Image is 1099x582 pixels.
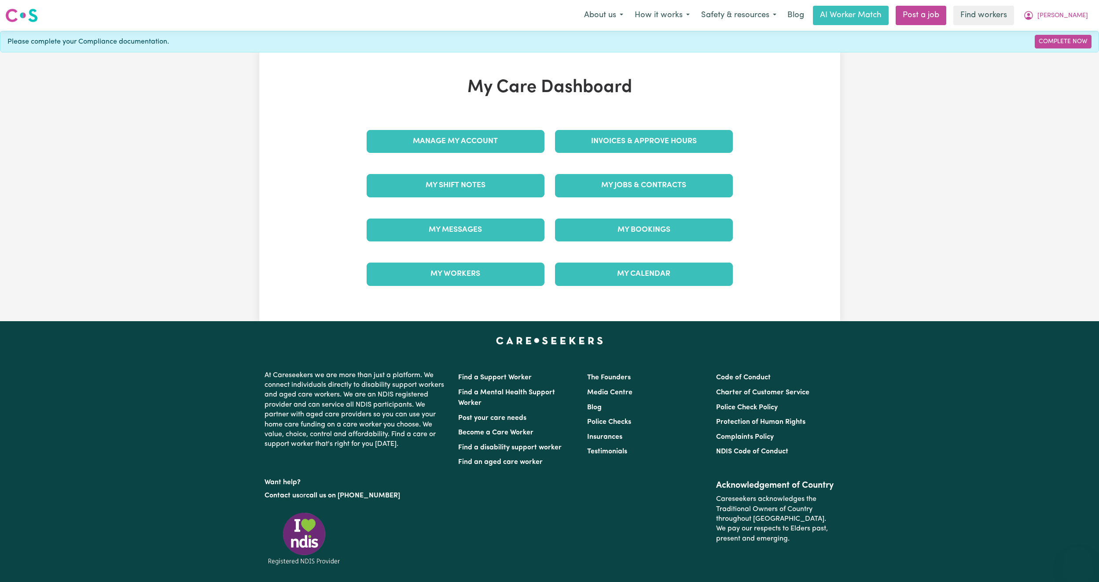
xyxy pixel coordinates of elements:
[695,6,782,25] button: Safety & resources
[1035,35,1092,48] a: Complete Now
[578,6,629,25] button: About us
[458,459,543,466] a: Find an aged care worker
[587,389,632,396] a: Media Centre
[496,337,603,344] a: Careseekers home page
[367,130,544,153] a: Manage My Account
[555,130,733,153] a: Invoices & Approve Hours
[587,434,622,441] a: Insurances
[716,419,805,426] a: Protection of Human Rights
[629,6,695,25] button: How it works
[265,367,448,453] p: At Careseekers we are more than just a platform. We connect individuals directly to disability su...
[587,448,627,455] a: Testimonials
[716,448,788,455] a: NDIS Code of Conduct
[265,492,299,499] a: Contact us
[458,389,555,407] a: Find a Mental Health Support Worker
[361,77,738,98] h1: My Care Dashboard
[555,263,733,285] a: My Calendar
[953,6,1014,25] a: Find workers
[1018,6,1094,25] button: My Account
[458,374,532,381] a: Find a Support Worker
[587,404,602,411] a: Blog
[716,404,778,411] a: Police Check Policy
[587,419,631,426] a: Police Checks
[555,219,733,241] a: My Bookings
[458,444,562,451] a: Find a disability support worker
[896,6,946,25] a: Post a job
[716,374,771,381] a: Code of Conduct
[5,7,38,23] img: Careseekers logo
[716,491,834,547] p: Careseekers acknowledges the Traditional Owners of Country throughout [GEOGRAPHIC_DATA]. We pay o...
[1037,11,1088,21] span: [PERSON_NAME]
[716,480,834,491] h2: Acknowledgement of Country
[7,37,169,47] span: Please complete your Compliance documentation.
[367,219,544,241] a: My Messages
[555,174,733,197] a: My Jobs & Contracts
[458,415,526,422] a: Post your care needs
[265,511,344,566] img: Registered NDIS provider
[265,487,448,504] p: or
[306,492,400,499] a: call us on [PHONE_NUMBER]
[716,389,809,396] a: Charter of Customer Service
[716,434,774,441] a: Complaints Policy
[782,6,809,25] a: Blog
[587,374,631,381] a: The Founders
[5,5,38,26] a: Careseekers logo
[1064,547,1092,575] iframe: Button to launch messaging window, conversation in progress
[367,263,544,285] a: My Workers
[367,174,544,197] a: My Shift Notes
[458,429,533,436] a: Become a Care Worker
[813,6,889,25] a: AI Worker Match
[265,474,448,487] p: Want help?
